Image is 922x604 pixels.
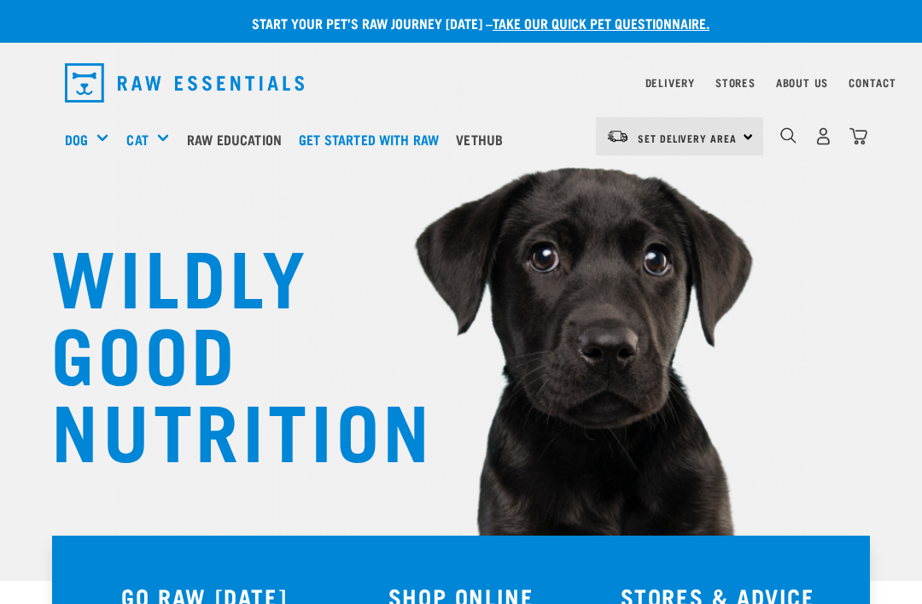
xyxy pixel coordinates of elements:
a: Delivery [645,79,695,85]
nav: dropdown navigation [51,56,871,109]
img: home-icon@2x.png [849,127,867,145]
a: Contact [849,79,896,85]
a: Dog [65,129,88,150]
a: Vethub [452,105,516,173]
a: About Us [776,79,828,85]
a: Stores [715,79,756,85]
h1: WILDLY GOOD NUTRITION [51,235,393,466]
span: Set Delivery Area [638,135,737,141]
a: Raw Education [183,105,295,173]
a: Get started with Raw [295,105,452,173]
img: Raw Essentials Logo [65,63,304,103]
img: van-moving.png [606,129,629,144]
img: user.png [814,127,832,145]
a: take our quick pet questionnaire. [493,19,709,26]
img: home-icon-1@2x.png [780,127,797,144]
a: Cat [126,129,148,150]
